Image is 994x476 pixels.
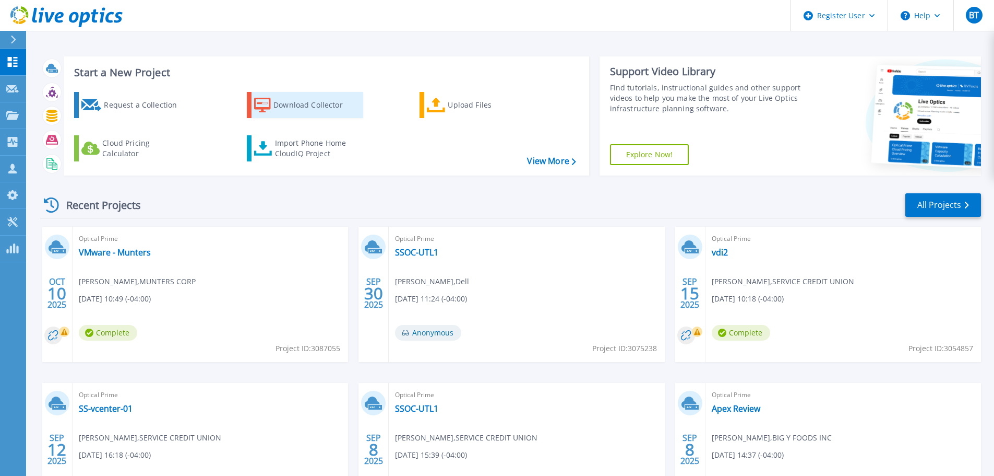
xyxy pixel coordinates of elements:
[79,325,137,341] span: Complete
[79,276,196,287] span: [PERSON_NAME] , MUNTERS CORP
[47,289,66,298] span: 10
[47,274,67,312] div: OCT 2025
[395,233,658,245] span: Optical Prime
[395,432,537,444] span: [PERSON_NAME] , SERVICE CREDIT UNION
[685,445,694,454] span: 8
[364,274,384,312] div: SEP 2025
[364,289,383,298] span: 30
[74,92,190,118] a: Request a Collection
[364,431,384,469] div: SEP 2025
[610,83,805,114] div: Find tutorials, instructional guides and other support videos to help you make the most of your L...
[395,325,461,341] span: Anonymous
[369,445,378,454] span: 8
[273,95,357,115] div: Download Collector
[79,233,342,245] span: Optical Prime
[79,432,221,444] span: [PERSON_NAME] , SERVICE CREDIT UNION
[395,389,658,401] span: Optical Prime
[79,449,151,461] span: [DATE] 16:18 (-04:00)
[680,274,700,312] div: SEP 2025
[712,293,784,305] span: [DATE] 10:18 (-04:00)
[712,403,760,414] a: Apex Review
[905,193,981,217] a: All Projects
[102,138,186,159] div: Cloud Pricing Calculator
[395,276,469,287] span: [PERSON_NAME] , Dell
[79,247,151,258] a: VMware - Munters
[448,95,531,115] div: Upload Files
[74,135,190,161] a: Cloud Pricing Calculator
[592,343,657,354] span: Project ID: 3075238
[104,95,187,115] div: Request a Collection
[610,144,689,165] a: Explore Now!
[969,11,979,19] span: BT
[712,432,832,444] span: [PERSON_NAME] , BIG Y FOODS INC
[908,343,973,354] span: Project ID: 3054857
[74,67,576,78] h3: Start a New Project
[395,293,467,305] span: [DATE] 11:24 (-04:00)
[527,156,576,166] a: View More
[712,389,975,401] span: Optical Prime
[712,276,854,287] span: [PERSON_NAME] , SERVICE CREDIT UNION
[79,403,133,414] a: SS-vcenter-01
[712,247,728,258] a: vdi2
[47,445,66,454] span: 12
[420,92,536,118] a: Upload Files
[680,289,699,298] span: 15
[79,389,342,401] span: Optical Prime
[712,325,770,341] span: Complete
[276,343,340,354] span: Project ID: 3087055
[40,192,155,218] div: Recent Projects
[47,431,67,469] div: SEP 2025
[395,449,467,461] span: [DATE] 15:39 (-04:00)
[680,431,700,469] div: SEP 2025
[247,92,363,118] a: Download Collector
[395,247,438,258] a: SSOC-UTL1
[712,449,784,461] span: [DATE] 14:37 (-04:00)
[712,233,975,245] span: Optical Prime
[79,293,151,305] span: [DATE] 10:49 (-04:00)
[275,138,356,159] div: Import Phone Home CloudIQ Project
[610,65,805,78] div: Support Video Library
[395,403,438,414] a: SSOC-UTL1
